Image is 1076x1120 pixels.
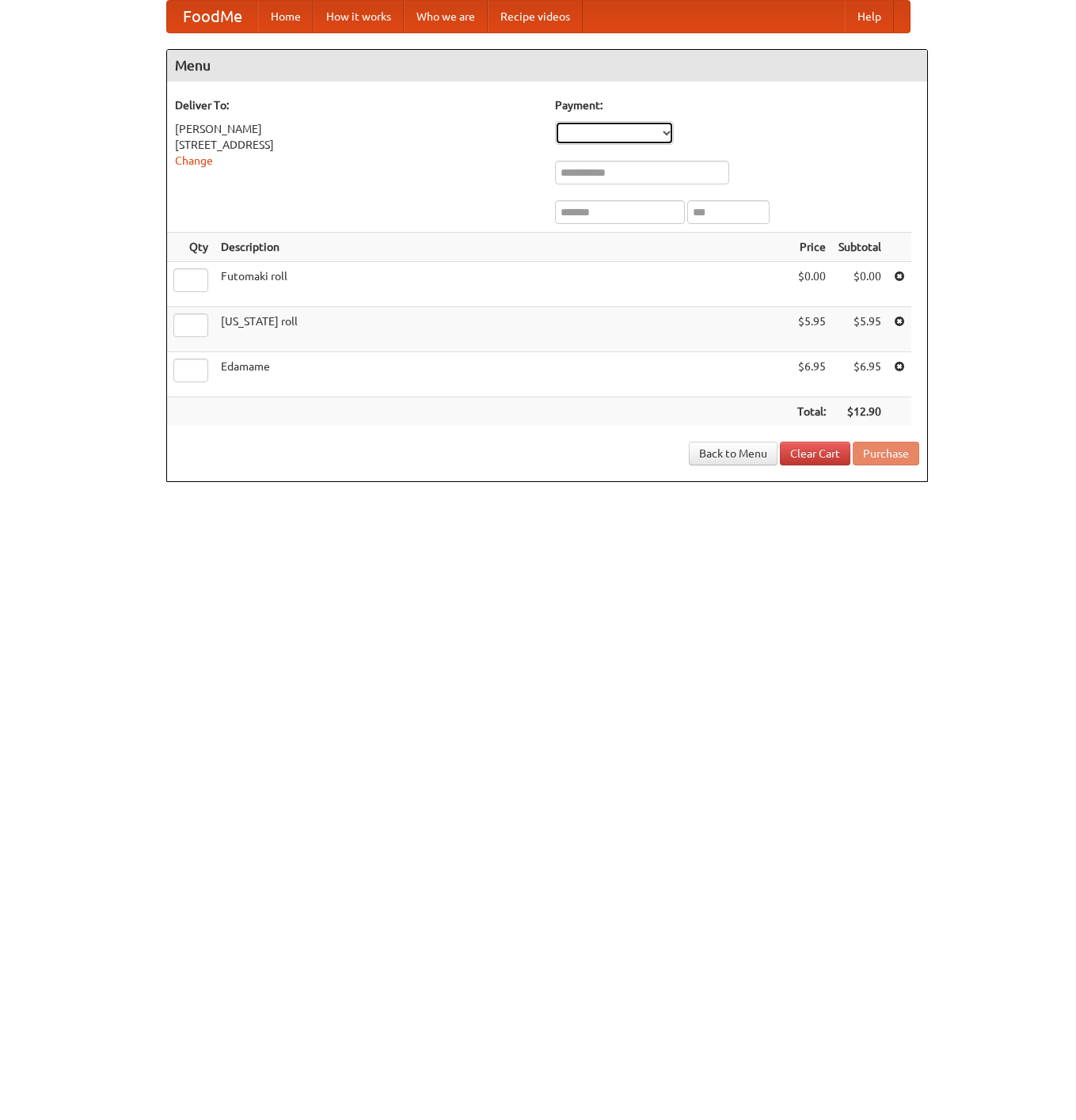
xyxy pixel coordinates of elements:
th: Qty [167,233,215,262]
th: Price [791,233,832,262]
td: [US_STATE] roll [215,307,791,352]
h4: Menu [167,50,927,82]
th: Subtotal [832,233,888,262]
h5: Payment: [555,97,919,113]
th: $12.90 [832,397,888,427]
a: Help [845,1,894,32]
a: Home [258,1,314,32]
div: [PERSON_NAME] [175,121,539,137]
a: Who we are [404,1,488,32]
td: Futomaki roll [215,262,791,307]
td: $0.00 [832,262,888,307]
a: Change [175,154,213,167]
td: $6.95 [791,352,832,397]
a: Back to Menu [689,442,778,465]
a: Recipe videos [488,1,583,32]
th: Total: [791,397,832,427]
td: $5.95 [832,307,888,352]
th: Description [215,233,791,262]
button: Purchase [853,442,919,465]
h5: Deliver To: [175,97,539,113]
td: $5.95 [791,307,832,352]
a: FoodMe [167,1,258,32]
a: How it works [314,1,404,32]
td: $0.00 [791,262,832,307]
div: [STREET_ADDRESS] [175,137,539,153]
td: Edamame [215,352,791,397]
td: $6.95 [832,352,888,397]
a: Clear Cart [780,442,850,465]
